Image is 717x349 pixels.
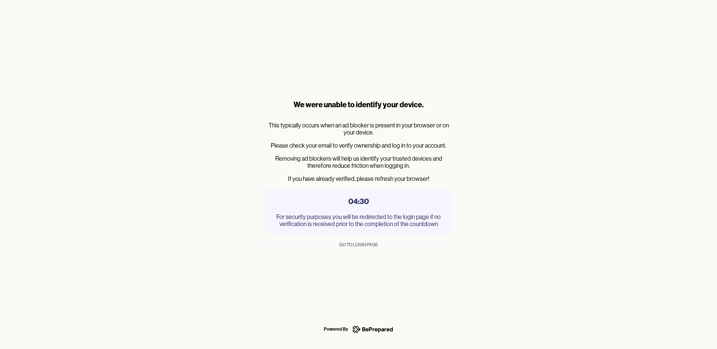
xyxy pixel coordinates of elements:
p: This typically occurs when an ad blocker is present in your browser or on your device. [265,122,452,136]
div: We were unable to identify your device. [265,99,452,110]
p: Please check your email to verify ownership and log in to your account. [265,142,452,149]
div: Go to Login Page [339,241,378,248]
p: If you have already verified, please refresh your browser! [265,175,452,182]
strong: 04:30 [348,197,369,206]
p: For security purposes you will be redirected to the login page if no verification is received pri... [272,213,445,228]
div: Powered By [324,325,348,334]
button: Go to Login Page [265,240,452,250]
p: Removing ad blockers will help us identify your trusted devices and therefore reduce friction whe... [265,155,452,169]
